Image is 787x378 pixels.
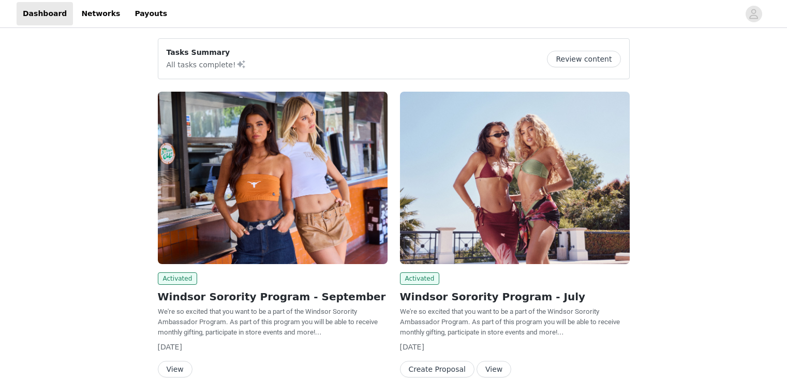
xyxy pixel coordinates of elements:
[477,366,511,373] a: View
[400,289,630,304] h2: Windsor Sorority Program - July
[167,58,246,70] p: All tasks complete!
[158,289,388,304] h2: Windsor Sorority Program - September
[400,92,630,264] img: Windsor
[158,92,388,264] img: Windsor
[400,361,474,377] button: Create Proposal
[158,272,198,285] span: Activated
[158,366,192,373] a: View
[400,343,424,351] span: [DATE]
[128,2,173,25] a: Payouts
[17,2,73,25] a: Dashboard
[547,51,620,67] button: Review content
[400,272,440,285] span: Activated
[167,47,246,58] p: Tasks Summary
[749,6,759,22] div: avatar
[75,2,126,25] a: Networks
[158,343,182,351] span: [DATE]
[158,361,192,377] button: View
[400,308,620,336] span: We're so excited that you want to be a part of the Windsor Sorority Ambassador Program. As part o...
[477,361,511,377] button: View
[158,308,378,336] span: We're so excited that you want to be a part of the Windsor Sorority Ambassador Program. As part o...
